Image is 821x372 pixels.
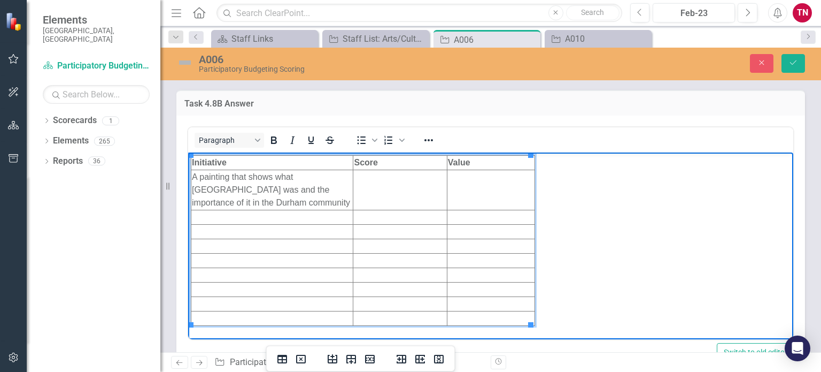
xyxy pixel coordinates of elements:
strong: Initiative [4,5,38,14]
button: Switch to old editor [717,343,794,362]
div: Staff List: Arts/Culture [343,32,427,45]
a: Participatory Budgeting Scoring [43,60,150,72]
button: Reveal or hide additional toolbar items [420,133,438,148]
button: Table properties [273,352,291,367]
button: Delete row [361,352,379,367]
div: Participatory Budgeting Scoring [199,65,524,73]
a: Reports [53,155,83,168]
small: [GEOGRAPHIC_DATA], [GEOGRAPHIC_DATA] [43,26,150,44]
img: ClearPoint Strategy [5,12,24,31]
strong: Value [415,5,437,14]
input: Search Below... [43,85,150,104]
div: 36 [88,157,105,166]
span: Elements [43,13,150,26]
a: Participatory Budgeting Scoring [230,357,350,367]
button: Insert column before [392,352,410,367]
button: Search [566,5,619,20]
button: TN [793,3,812,22]
button: Underline [302,133,320,148]
input: Search ClearPoint... [216,4,622,22]
button: Block Paragraph [195,133,264,148]
div: » » [214,356,483,369]
a: Staff Links [214,32,315,45]
button: Insert row before [323,352,342,367]
div: A006 [199,54,524,65]
button: Delete column [430,352,448,367]
img: Not Defined [176,54,193,71]
a: A010 [547,32,649,45]
div: Numbered list [379,133,406,148]
button: Delete table [292,352,310,367]
div: A010 [565,32,649,45]
button: Strikethrough [321,133,339,148]
div: Open Intercom Messenger [785,336,810,361]
div: 265 [94,136,115,146]
strong: Score [389,5,413,14]
span: Search [581,8,604,17]
button: Insert row after [342,352,360,367]
a: Staff List: Arts/Culture [325,32,427,45]
iframe: Rich Text Area [188,153,793,339]
div: Bullet list [352,133,379,148]
button: Italic [283,133,301,148]
a: Scorecards [53,115,97,127]
div: Feb-23 [656,7,731,20]
button: Bold [265,133,283,148]
span: Paragraph [199,136,251,145]
div: Staff Links [231,32,315,45]
a: Elements [53,135,89,147]
button: Feb-23 [653,3,735,22]
button: Insert column after [411,352,429,367]
div: A006 [454,33,538,47]
h3: Task 4.8B Answer [184,99,797,109]
div: 1 [102,116,119,125]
